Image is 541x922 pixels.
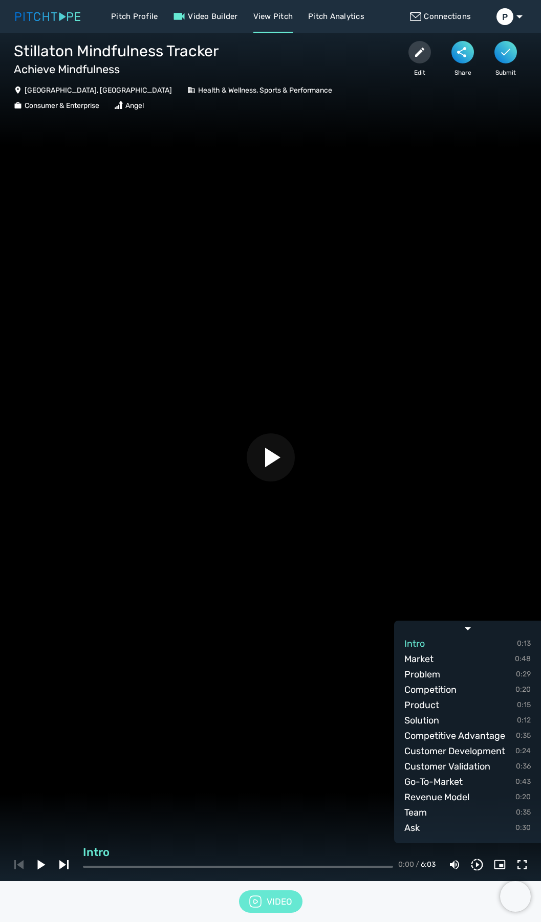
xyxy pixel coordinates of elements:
[494,41,517,78] button: Submit
[404,667,440,682] span: Problem
[404,790,469,804] span: Revenue Model
[516,729,531,743] span: 0:35
[496,8,513,25] span: P
[404,697,531,713] button: Product0:15
[187,85,332,96] li: Health & Wellness, Sports & Performance
[404,728,531,743] button: Competitive Advantage0:35
[404,805,427,820] span: Team
[404,667,531,682] button: Problem0:29
[517,698,531,712] span: 0:15
[404,789,531,805] button: Revenue Model0:20
[495,69,516,76] span: Submit
[398,860,414,869] span: 0:00
[404,759,490,774] span: Customer Validation
[404,759,531,774] button: Customer Validation0:36
[404,683,457,697] span: Competition
[404,820,531,836] button: Ask0:30
[416,860,419,869] span: /
[455,69,471,76] span: Share
[14,61,398,77] p: Achieve Mindfulness
[14,41,398,61] h1: Stillaton Mindfulness Tracker
[515,821,531,835] span: 0:30
[239,890,302,913] a: VIDEO
[404,775,463,789] span: Go-To-Market
[404,821,420,835] span: Ask
[451,41,474,77] button: Share
[404,743,531,759] button: Customer Development0:24
[515,683,531,697] span: 0:20
[517,713,531,728] span: 0:12
[14,85,172,96] li: [GEOGRAPHIC_DATA], [GEOGRAPHIC_DATA]
[515,744,531,758] span: 0:24
[14,101,99,111] li: Consumer & Enterprise
[404,636,531,651] button: Intro0:13
[515,652,531,666] span: 0:48
[398,860,436,869] span: 6:03
[517,636,531,651] span: 0:13
[408,41,431,78] a: Edit
[404,713,531,728] button: Solution0:12
[404,682,531,697] button: Competition0:20
[404,652,434,666] span: Market
[516,805,531,820] span: 0:35
[410,12,421,21] img: icon_email
[404,698,439,712] span: Product
[515,790,531,804] span: 0:20
[515,775,531,789] span: 0:43
[83,844,393,860] p: Intro
[414,69,425,76] span: Edit
[516,667,531,682] span: 0:29
[115,101,144,111] li: Angel
[516,759,531,774] span: 0:36
[404,713,439,728] span: Solution
[404,805,531,820] button: Team0:35
[404,774,531,789] button: Go-To-Market0:43
[404,651,531,667] button: Market0:48
[15,12,80,21] img: Pitchtape
[404,744,505,758] span: Customer Development
[404,636,425,651] span: Intro
[404,729,505,743] span: Competitive Advantage
[500,881,531,912] iframe: Chatra live chat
